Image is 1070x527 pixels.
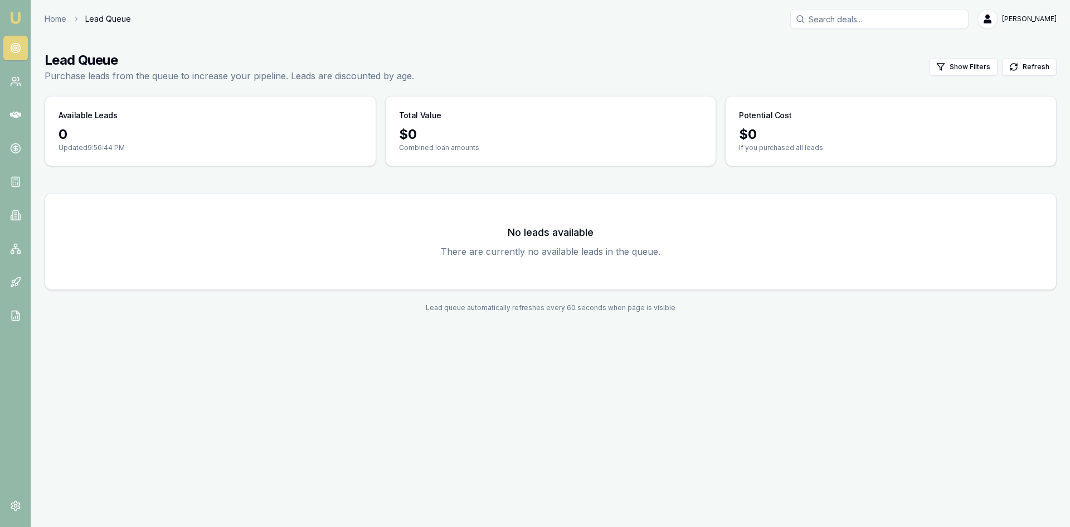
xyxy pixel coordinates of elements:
[59,143,362,152] p: Updated 9:56:44 PM
[739,110,791,121] h3: Potential Cost
[59,110,118,121] h3: Available Leads
[59,225,1043,240] h3: No leads available
[45,13,66,25] a: Home
[399,143,703,152] p: Combined loan amounts
[59,125,362,143] div: 0
[739,125,1043,143] div: $ 0
[45,69,414,83] p: Purchase leads from the queue to increase your pipeline. Leads are discounted by age.
[9,11,22,25] img: emu-icon-u.png
[45,13,131,25] nav: breadcrumb
[45,51,414,69] h1: Lead Queue
[929,58,998,76] button: Show Filters
[59,245,1043,258] p: There are currently no available leads in the queue.
[739,143,1043,152] p: If you purchased all leads
[790,9,969,29] input: Search deals
[85,13,131,25] span: Lead Queue
[1002,14,1057,23] span: [PERSON_NAME]
[45,303,1057,312] div: Lead queue automatically refreshes every 60 seconds when page is visible
[399,110,441,121] h3: Total Value
[1002,58,1057,76] button: Refresh
[399,125,703,143] div: $ 0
